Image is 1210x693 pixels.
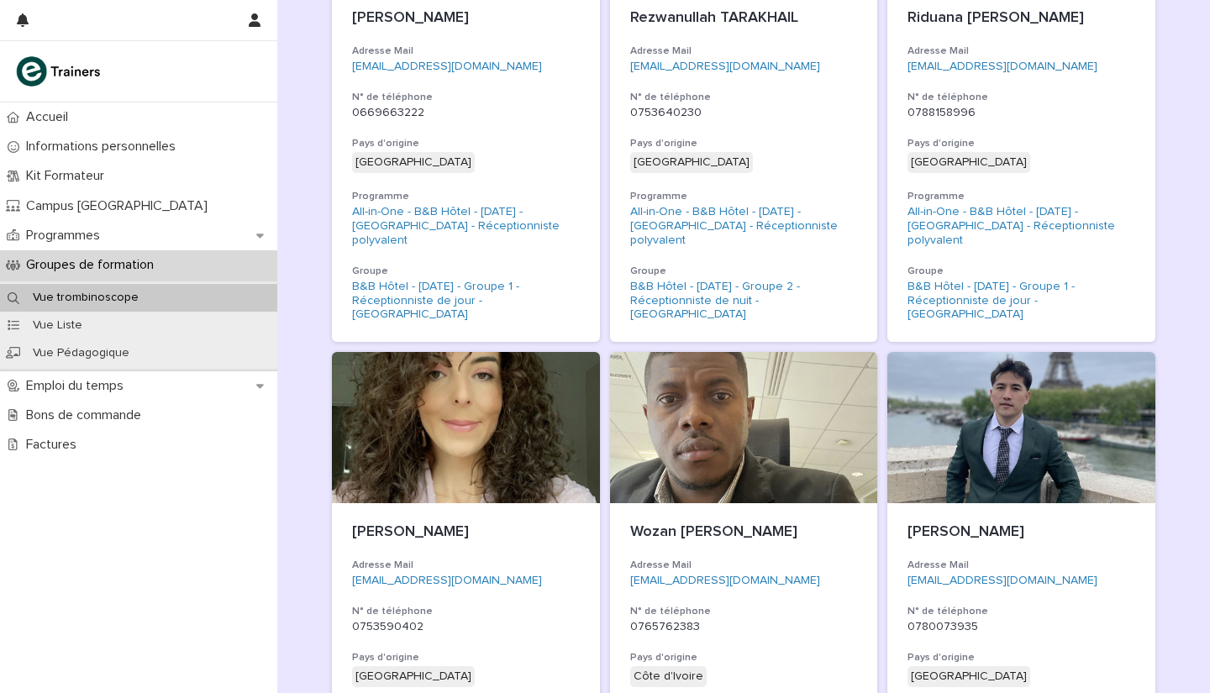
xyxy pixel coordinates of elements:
p: 0788158996 [907,106,1135,120]
a: All-in-One - B&B Hôtel - [DATE] - [GEOGRAPHIC_DATA] - Réceptionniste polyvalent [907,205,1135,247]
p: Bons de commande [19,407,155,423]
a: B&B Hôtel - [DATE] - Groupe 1 - Réceptionniste de jour - [GEOGRAPHIC_DATA] [907,280,1135,322]
h3: N° de téléphone [352,91,580,104]
h3: Pays d'origine [630,651,858,664]
p: Vue Pédagogique [19,346,143,360]
a: [EMAIL_ADDRESS][DOMAIN_NAME] [352,60,542,72]
p: Accueil [19,109,82,125]
p: 0753590402 [352,620,580,634]
p: [PERSON_NAME] [352,9,580,28]
p: Programmes [19,228,113,244]
p: [PERSON_NAME] [352,523,580,542]
h3: Adresse Mail [907,559,1135,572]
a: B&B Hôtel - [DATE] - Groupe 2 - Réceptionniste de nuit - [GEOGRAPHIC_DATA] [630,280,858,322]
h3: Programme [907,190,1135,203]
p: Factures [19,437,90,453]
h3: Pays d'origine [907,137,1135,150]
div: Côte d'Ivoire [630,666,707,687]
p: Wozan [PERSON_NAME] [630,523,858,542]
div: [GEOGRAPHIC_DATA] [907,666,1030,687]
p: Emploi du temps [19,378,137,394]
h3: N° de téléphone [352,605,580,618]
a: [EMAIL_ADDRESS][DOMAIN_NAME] [630,575,820,586]
p: 0753640230 [630,106,858,120]
a: [EMAIL_ADDRESS][DOMAIN_NAME] [630,60,820,72]
h3: Adresse Mail [352,45,580,58]
h3: Groupe [352,265,580,278]
p: Groupes de formation [19,257,167,273]
div: [GEOGRAPHIC_DATA] [907,152,1030,173]
h3: Adresse Mail [630,559,858,572]
a: All-in-One - B&B Hôtel - [DATE] - [GEOGRAPHIC_DATA] - Réceptionniste polyvalent [352,205,580,247]
p: 0669663222 [352,106,580,120]
p: Kit Formateur [19,168,118,184]
div: [GEOGRAPHIC_DATA] [630,152,753,173]
h3: Adresse Mail [907,45,1135,58]
h3: N° de téléphone [907,605,1135,618]
p: Campus [GEOGRAPHIC_DATA] [19,198,221,214]
p: Vue Liste [19,318,96,333]
h3: Pays d'origine [630,137,858,150]
img: K0CqGN7SDeD6s4JG8KQk [13,55,106,88]
p: Vue trombinoscope [19,291,152,305]
h3: Groupe [907,265,1135,278]
a: [EMAIL_ADDRESS][DOMAIN_NAME] [907,575,1097,586]
h3: Groupe [630,265,858,278]
p: Riduana [PERSON_NAME] [907,9,1135,28]
a: [EMAIL_ADDRESS][DOMAIN_NAME] [352,575,542,586]
h3: Pays d'origine [352,137,580,150]
p: Informations personnelles [19,139,189,155]
p: Rezwanullah TARAKHAIL [630,9,858,28]
h3: N° de téléphone [907,91,1135,104]
a: All-in-One - B&B Hôtel - [DATE] - [GEOGRAPHIC_DATA] - Réceptionniste polyvalent [630,205,858,247]
h3: Adresse Mail [352,559,580,572]
p: 0765762383 [630,620,858,634]
p: [PERSON_NAME] [907,523,1135,542]
p: 0780073935 [907,620,1135,634]
h3: N° de téléphone [630,605,858,618]
div: [GEOGRAPHIC_DATA] [352,666,475,687]
h3: Pays d'origine [907,651,1135,664]
h3: Pays d'origine [352,651,580,664]
h3: N° de téléphone [630,91,858,104]
h3: Programme [630,190,858,203]
div: [GEOGRAPHIC_DATA] [352,152,475,173]
h3: Programme [352,190,580,203]
h3: Adresse Mail [630,45,858,58]
a: [EMAIL_ADDRESS][DOMAIN_NAME] [907,60,1097,72]
a: B&B Hôtel - [DATE] - Groupe 1 - Réceptionniste de jour - [GEOGRAPHIC_DATA] [352,280,580,322]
